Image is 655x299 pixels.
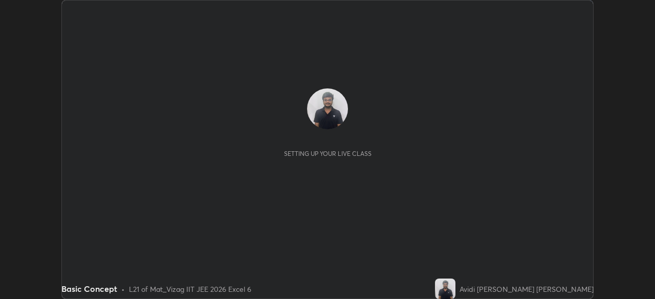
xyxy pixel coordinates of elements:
div: Basic Concept [61,283,117,295]
div: Setting up your live class [284,150,372,157]
div: L21 of Mat_Vizag IIT JEE 2026 Excel 6 [129,284,251,294]
img: fdab62d5ebe0400b85cf6e9720f7db06.jpg [307,88,348,129]
div: Avidi [PERSON_NAME] [PERSON_NAME] [460,284,594,294]
img: fdab62d5ebe0400b85cf6e9720f7db06.jpg [435,279,455,299]
div: • [121,284,125,294]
